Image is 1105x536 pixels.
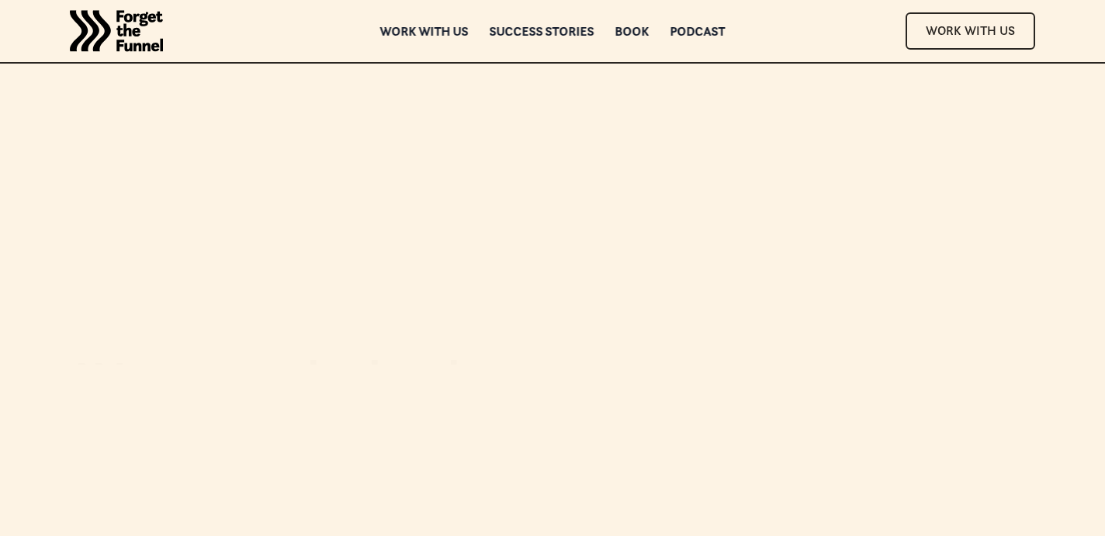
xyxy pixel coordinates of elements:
[670,26,726,36] a: Podcast
[906,12,1035,49] a: Work With Us
[78,354,534,499] h1: We wrote the book on Customer-Led Growth™
[615,26,649,36] a: Book
[490,26,594,36] a: Success Stories
[380,26,469,36] a: Work with us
